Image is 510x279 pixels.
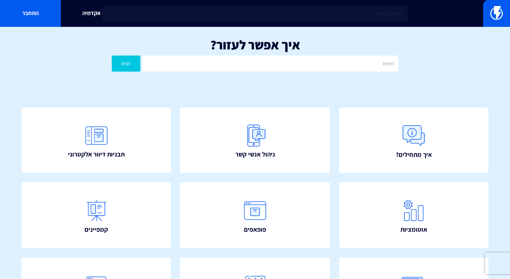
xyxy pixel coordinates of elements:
input: חיפוש מהיר... [102,5,408,22]
a: תבניות דיוור אלקטרוני [21,107,171,173]
input: חיפוש [142,56,398,72]
span: אוטומציות [400,225,427,234]
a: ניהול אנשי קשר [180,107,329,173]
span: ניהול אנשי קשר [235,150,275,159]
span: פופאפים [244,225,266,234]
span: קמפיינים [85,225,108,234]
button: חפש [112,56,140,72]
a: פופאפים [180,182,329,248]
a: איך מתחילים? [339,107,489,173]
a: אוטומציות [339,182,489,248]
a: קמפיינים [21,182,171,248]
span: תבניות דיוור אלקטרוני [68,150,125,159]
span: איך מתחילים? [396,150,432,159]
h1: איך אפשר לעזור? [11,38,499,52]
